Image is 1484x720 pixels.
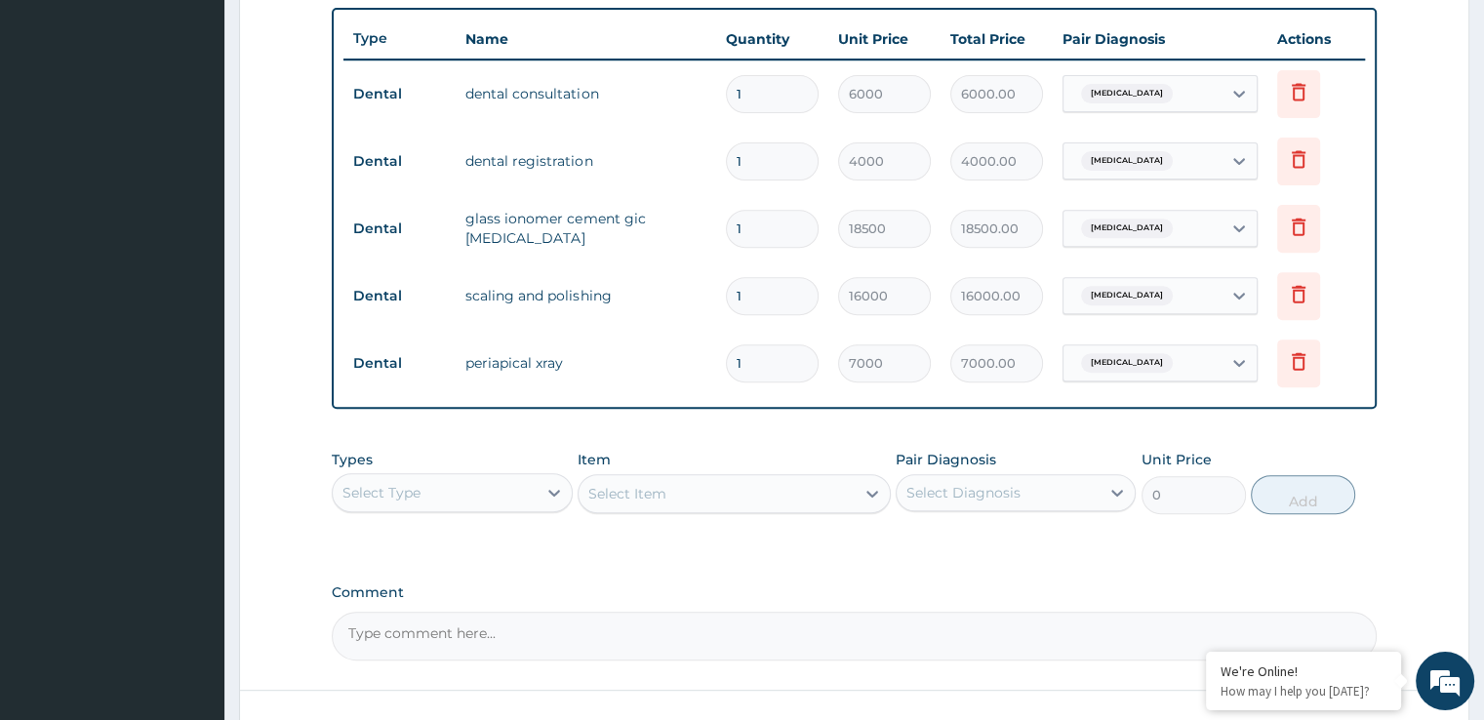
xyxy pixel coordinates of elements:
span: [MEDICAL_DATA] [1081,84,1173,103]
td: Dental [343,143,456,180]
span: [MEDICAL_DATA] [1081,151,1173,171]
span: [MEDICAL_DATA] [1081,219,1173,238]
button: Add [1251,475,1355,514]
span: [MEDICAL_DATA] [1081,353,1173,373]
div: We're Online! [1221,662,1386,680]
div: Minimize live chat window [320,10,367,57]
th: Name [456,20,715,59]
td: Dental [343,211,456,247]
textarea: Type your message and hit 'Enter' [10,498,372,566]
th: Actions [1267,20,1365,59]
label: Types [332,452,373,468]
div: Select Type [342,483,421,502]
label: Comment [332,584,1376,601]
td: periapical xray [456,343,715,382]
th: Total Price [941,20,1053,59]
th: Pair Diagnosis [1053,20,1267,59]
td: scaling and polishing [456,276,715,315]
td: dental registration [456,141,715,180]
img: d_794563401_company_1708531726252_794563401 [36,98,79,146]
span: We're online! [113,228,269,425]
th: Unit Price [828,20,941,59]
label: Pair Diagnosis [896,450,996,469]
td: Dental [343,278,456,314]
td: glass ionomer cement gic [MEDICAL_DATA] [456,199,715,258]
label: Unit Price [1142,450,1212,469]
th: Quantity [716,20,828,59]
div: Select Diagnosis [906,483,1021,502]
td: Dental [343,76,456,112]
div: Chat with us now [101,109,328,135]
td: dental consultation [456,74,715,113]
span: [MEDICAL_DATA] [1081,286,1173,305]
th: Type [343,20,456,57]
td: Dental [343,345,456,381]
p: How may I help you today? [1221,683,1386,700]
label: Item [578,450,611,469]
